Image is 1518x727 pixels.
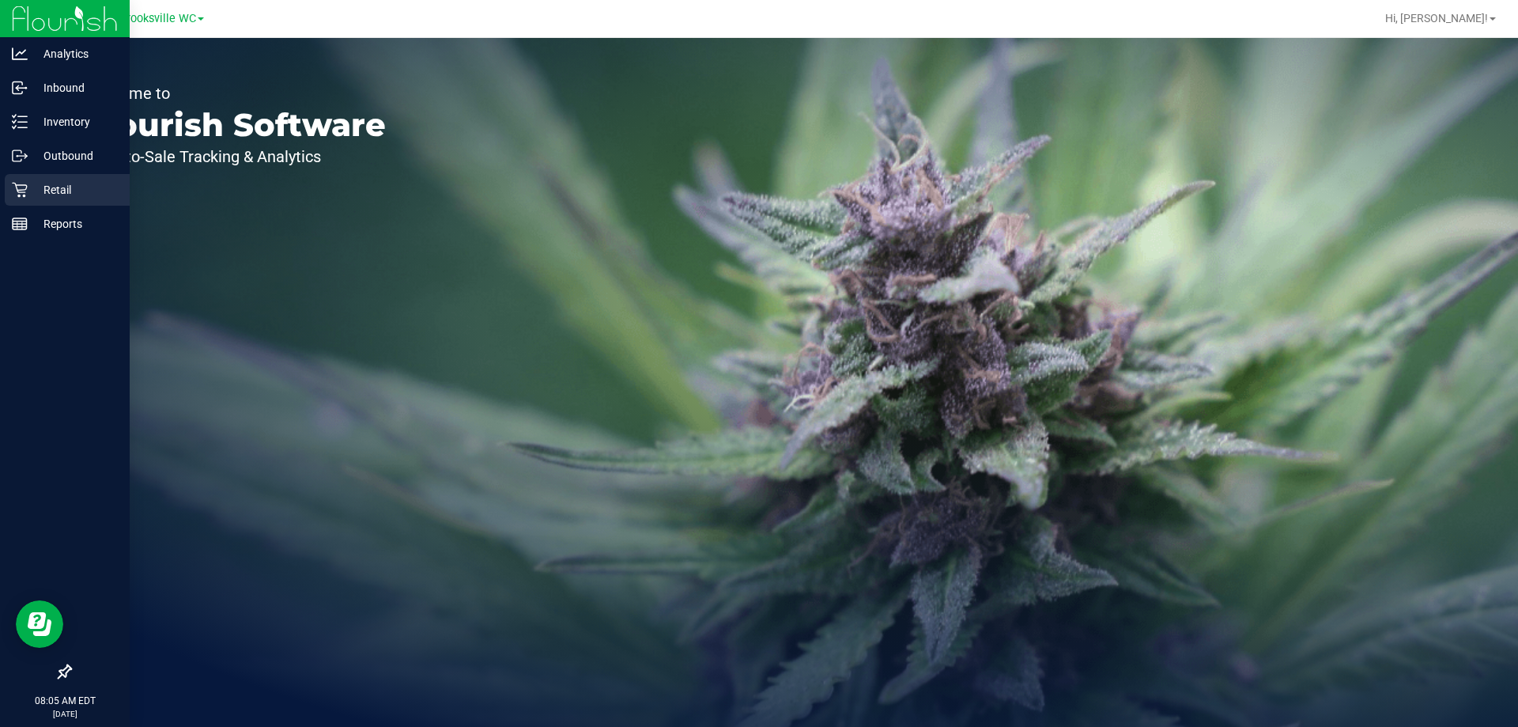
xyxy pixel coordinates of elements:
[28,78,123,97] p: Inbound
[28,44,123,63] p: Analytics
[28,112,123,131] p: Inventory
[7,694,123,708] p: 08:05 AM EDT
[12,216,28,232] inline-svg: Reports
[85,85,386,101] p: Welcome to
[7,708,123,720] p: [DATE]
[12,46,28,62] inline-svg: Analytics
[28,214,123,233] p: Reports
[28,146,123,165] p: Outbound
[85,149,386,165] p: Seed-to-Sale Tracking & Analytics
[12,80,28,96] inline-svg: Inbound
[12,114,28,130] inline-svg: Inventory
[1385,12,1488,25] span: Hi, [PERSON_NAME]!
[16,600,63,648] iframe: Resource center
[12,182,28,198] inline-svg: Retail
[85,109,386,141] p: Flourish Software
[12,148,28,164] inline-svg: Outbound
[119,12,196,25] span: Brooksville WC
[28,180,123,199] p: Retail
